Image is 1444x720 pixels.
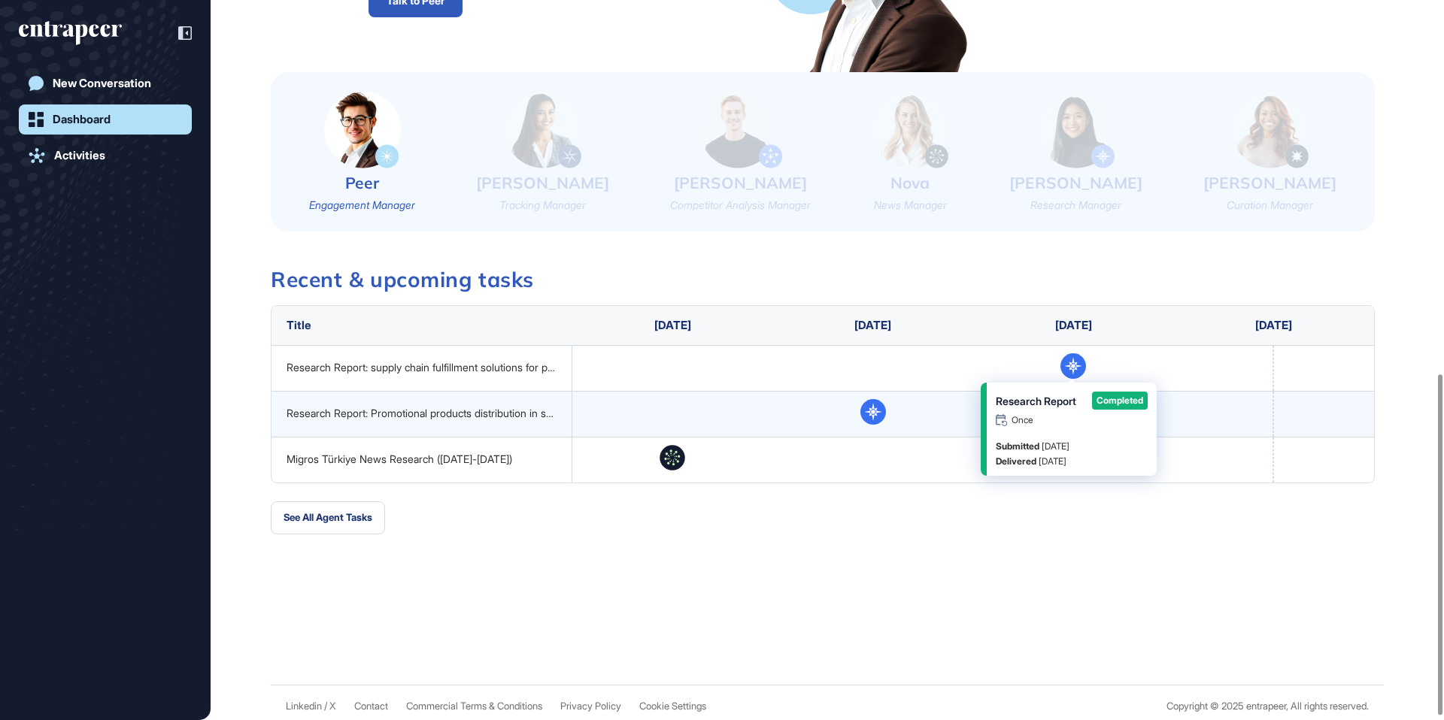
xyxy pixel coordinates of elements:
[54,149,105,162] div: Activities
[773,306,974,345] th: [DATE]
[639,700,706,712] a: Cookie Settings
[287,362,557,374] div: Research Report: supply chain fulfillment solutions for promotional products in retail grocery
[874,198,947,213] div: News Manager
[309,198,415,213] div: Engagement Manager
[1009,172,1142,194] div: [PERSON_NAME]
[560,700,621,712] a: Privacy Policy
[890,172,930,194] div: Nova
[872,91,948,168] img: nova-small.png
[271,501,385,534] button: See All Agent Tasks
[354,700,388,712] span: Contact
[996,440,1039,452] span: Submitted
[1030,198,1121,213] div: Research Manager
[1166,700,1369,712] div: Copyright © 2025 entrapeer, All rights reserved.
[1232,91,1309,168] img: curie-small.png
[996,395,1076,407] span: Research Report
[345,172,379,194] div: Peer
[1038,91,1115,168] img: reese-small.png
[499,198,586,213] div: Tracking Manager
[19,104,192,135] a: Dashboard
[53,113,111,126] div: Dashboard
[272,306,572,345] th: Title
[505,91,581,168] img: tracy-small.png
[19,21,122,45] div: entrapeer-logo
[271,269,1375,290] h3: Recent & upcoming tasks
[287,453,557,465] div: Migros Türkiye News Research ([DATE]-[DATE])
[19,141,192,171] a: Activities
[1174,306,1375,345] th: [DATE]
[1039,455,1066,467] span: [DATE]
[973,306,1174,345] th: [DATE]
[674,172,807,194] div: [PERSON_NAME]
[1042,440,1069,452] span: [DATE]
[53,77,151,90] div: New Conversation
[324,700,327,712] span: /
[1203,172,1336,194] div: [PERSON_NAME]
[406,700,542,712] a: Commercial Terms & Conditions
[329,700,336,712] a: X
[996,455,1036,467] span: Delivered
[287,407,557,419] div: Research Report: Promotional products distribution in supermarket chains
[19,68,192,98] a: New Conversation
[572,306,773,345] th: [DATE]
[1227,198,1313,213] div: Curation Manager
[670,198,811,213] div: Competitor Analysis Manager
[1012,415,1033,425] span: Once
[699,91,782,168] img: nash-small.png
[324,91,401,168] img: peer-small.png
[1092,392,1148,410] div: Completed
[286,700,322,712] a: Linkedin
[476,172,609,194] div: [PERSON_NAME]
